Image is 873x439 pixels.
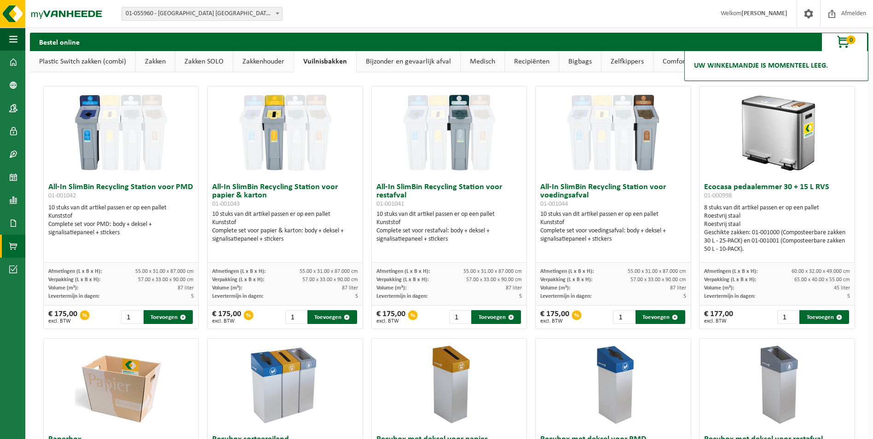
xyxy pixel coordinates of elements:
[630,277,686,283] span: 57.00 x 33.00 x 90.00 cm
[653,51,725,72] a: Comfort artikelen
[683,294,686,299] span: 5
[376,285,406,291] span: Volume (m³):
[670,285,686,291] span: 87 liter
[212,285,242,291] span: Volume (m³):
[540,219,686,227] div: Kunststof
[212,269,266,274] span: Afmetingen (L x B x H):
[307,310,357,324] button: Toevoegen
[704,285,734,291] span: Volume (m³):
[144,310,193,324] button: Toevoegen
[540,210,686,243] div: 10 stuks van dit artikel passen er op een pallet
[846,35,856,44] span: 0
[540,310,569,324] div: € 175,00
[121,310,143,324] input: 1
[704,212,850,220] div: Roestvrij staal
[48,212,194,220] div: Kunststof
[704,269,757,274] span: Afmetingen (L x B x H):
[48,192,76,199] span: 01-001042
[540,269,594,274] span: Afmetingen (L x B x H):
[704,277,756,283] span: Verpakking (L x B x H):
[636,310,685,324] button: Toevoegen
[704,192,732,199] span: 01-000998
[355,294,358,299] span: 5
[540,227,686,243] div: Complete set voor voedingsafval: body + deksel + signalisatiepaneel + stickers
[799,310,849,324] button: Toevoegen
[376,318,405,324] span: excl. BTW
[376,201,404,208] span: 01-001041
[212,310,241,324] div: € 175,00
[376,210,522,243] div: 10 stuks van dit artikel passen er op een pallet
[357,51,460,72] a: Bijzonder en gevaarlijk afval
[794,277,850,283] span: 65.00 x 40.00 x 55.00 cm
[294,51,356,72] a: Vuilnisbakken
[212,210,358,243] div: 10 stuks van dit artikel passen er op een pallet
[376,277,428,283] span: Verpakking (L x B x H):
[342,285,358,291] span: 87 liter
[613,310,635,324] input: 1
[628,269,686,274] span: 55.00 x 31.00 x 87.000 cm
[75,339,167,431] img: 01-000263
[704,183,850,202] h3: Ecocasa pedaalemmer 30 + 15 L RVS
[175,51,233,72] a: Zakken SOLO
[48,294,99,299] span: Levertermijn in dagen:
[212,277,264,283] span: Verpakking (L x B x H):
[239,339,331,431] img: 01-000670
[30,33,89,51] h2: Bestel online
[519,294,522,299] span: 5
[731,339,823,431] img: 02-014089
[601,51,653,72] a: Zelfkippers
[212,227,358,243] div: Complete set voor papier & karton: body + deksel + signalisatiepaneel + stickers
[704,294,755,299] span: Levertermijn in dagen:
[376,294,428,299] span: Levertermijn in dagen:
[212,294,263,299] span: Levertermijn in dagen:
[138,277,194,283] span: 57.00 x 33.00 x 90.00 cm
[212,219,358,227] div: Kunststof
[48,318,77,324] span: excl. BTW
[48,277,100,283] span: Verpakking (L x B x H):
[212,201,240,208] span: 01-001043
[376,219,522,227] div: Kunststof
[212,318,241,324] span: excl. BTW
[48,183,194,202] h3: All-In SlimBin Recycling Station voor PMD
[540,318,569,324] span: excl. BTW
[302,277,358,283] span: 57.00 x 33.00 x 90.00 cm
[376,183,522,208] h3: All-In SlimBin Recycling Station voor restafval
[777,310,799,324] input: 1
[567,87,659,179] img: 01-001044
[122,7,282,20] span: 01-055960 - ROCKWOOL BELGIUM NV - WIJNEGEM
[540,294,591,299] span: Levertermijn in dagen:
[48,285,78,291] span: Volume (m³):
[704,318,733,324] span: excl. BTW
[376,227,522,243] div: Complete set voor restafval: body + deksel + signalisatiepaneel + stickers
[403,339,495,431] img: 02-014091
[48,204,194,237] div: 10 stuks van dit artikel passen er op een pallet
[540,285,570,291] span: Volume (m³):
[689,56,833,76] h2: Uw winkelmandje is momenteel leeg.
[403,87,495,179] img: 01-001041
[48,220,194,237] div: Complete set voor PMD: body + deksel + signalisatiepaneel + stickers
[285,310,307,324] input: 1
[704,220,850,229] div: Roestvrij staal
[540,277,592,283] span: Verpakking (L x B x H):
[239,87,331,179] img: 01-001043
[121,7,283,21] span: 01-055960 - ROCKWOOL BELGIUM NV - WIJNEGEM
[376,269,430,274] span: Afmetingen (L x B x H):
[136,51,175,72] a: Zakken
[821,33,867,51] button: 0
[540,201,568,208] span: 01-001044
[505,51,559,72] a: Recipiënten
[449,310,471,324] input: 1
[48,310,77,324] div: € 175,00
[471,310,521,324] button: Toevoegen
[212,183,358,208] h3: All-In SlimBin Recycling Station voor papier & karton
[233,51,294,72] a: Zakkenhouder
[741,10,787,17] strong: [PERSON_NAME]
[704,310,733,324] div: € 177,00
[540,183,686,208] h3: All-In SlimBin Recycling Station voor voedingsafval
[30,51,135,72] a: Plastic Switch zakken (combi)
[704,229,850,254] div: Geschikte zakken: 01-001000 (Composteerbare zakken 30 L - 25-PACK) en 01-001001 (Composteerbare z...
[376,310,405,324] div: € 175,00
[135,269,194,274] span: 55.00 x 31.00 x 87.000 cm
[559,51,601,72] a: Bigbags
[466,277,522,283] span: 57.00 x 33.00 x 90.00 cm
